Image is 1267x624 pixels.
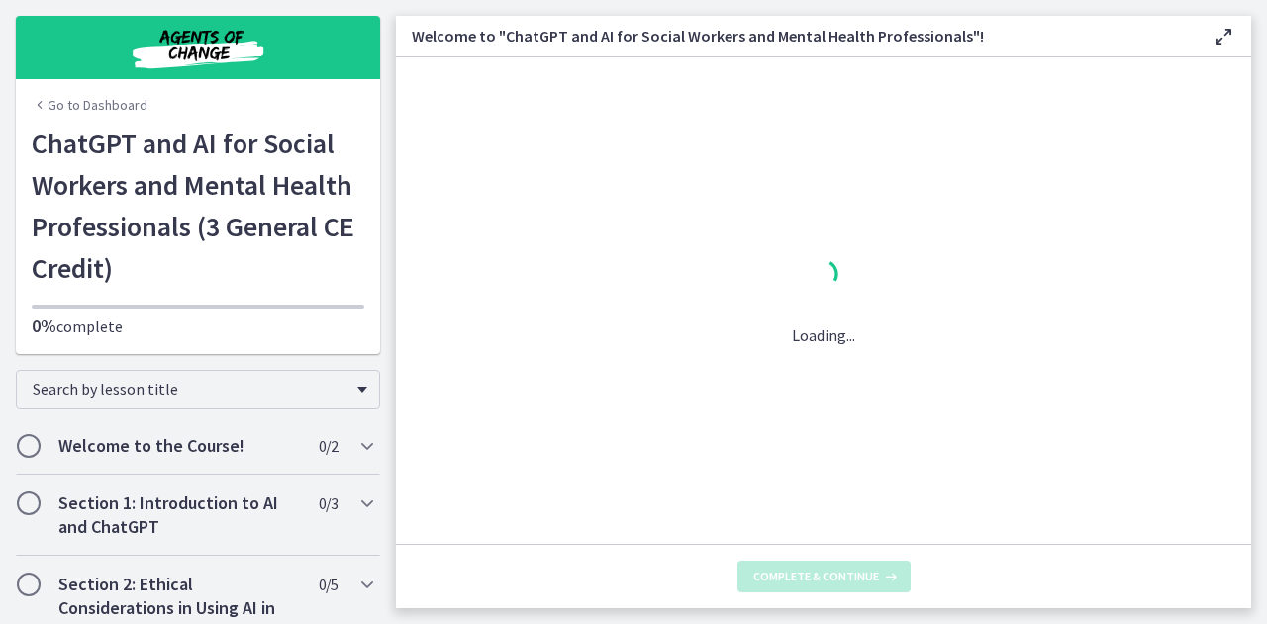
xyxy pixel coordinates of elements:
a: Go to Dashboard [32,95,147,115]
span: 0 / 2 [319,434,338,458]
img: Agents of Change [79,24,317,71]
h2: Welcome to the Course! [58,434,300,458]
span: 0% [32,314,56,337]
h1: ChatGPT and AI for Social Workers and Mental Health Professionals (3 General CE Credit) [32,123,364,289]
p: Loading... [792,323,855,347]
span: Search by lesson title [33,379,347,399]
span: Complete & continue [753,569,879,584]
div: Search by lesson title [16,370,380,409]
p: complete [32,314,364,338]
span: 0 / 5 [319,573,338,596]
span: 0 / 3 [319,491,338,515]
div: 1 [792,254,855,300]
h3: Welcome to "ChatGPT and AI for Social Workers and Mental Health Professionals"! [412,24,1180,47]
button: Complete & continue [737,561,911,592]
h2: Section 1: Introduction to AI and ChatGPT [58,491,300,539]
